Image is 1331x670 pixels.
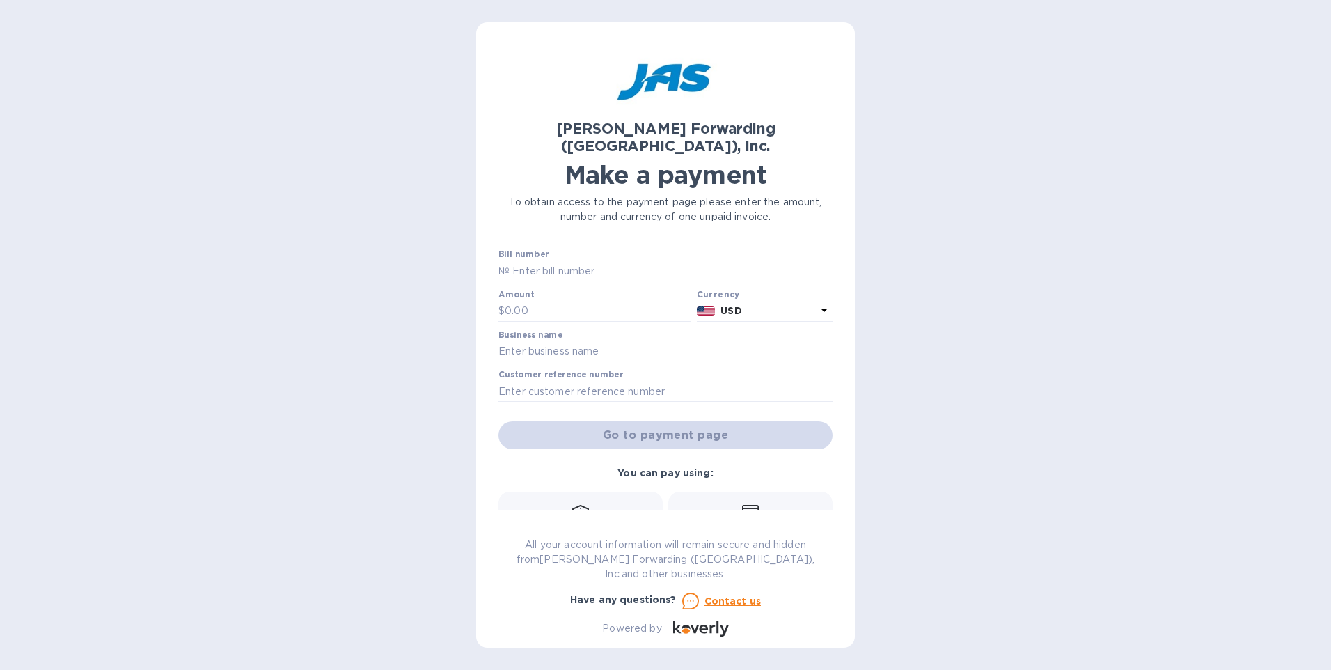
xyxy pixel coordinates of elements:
input: Enter bill number [510,260,833,281]
input: 0.00 [505,301,691,322]
p: Powered by [602,621,661,636]
p: All your account information will remain secure and hidden from [PERSON_NAME] Forwarding ([GEOGRA... [498,538,833,582]
b: [PERSON_NAME] Forwarding ([GEOGRAPHIC_DATA]), Inc. [556,120,775,155]
p: $ [498,304,505,318]
p: № [498,264,510,279]
b: Have any questions? [570,594,677,605]
img: USD [697,306,716,316]
h1: Make a payment [498,160,833,189]
b: USD [720,305,741,316]
label: Business name [498,331,562,339]
label: Customer reference number [498,371,623,380]
input: Enter business name [498,341,833,362]
b: You can pay using: [617,467,713,478]
label: Bill number [498,251,549,259]
input: Enter customer reference number [498,381,833,402]
label: Amount [498,290,534,299]
b: Currency [697,289,740,299]
p: To obtain access to the payment page please enter the amount, number and currency of one unpaid i... [498,195,833,224]
u: Contact us [704,595,762,607]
